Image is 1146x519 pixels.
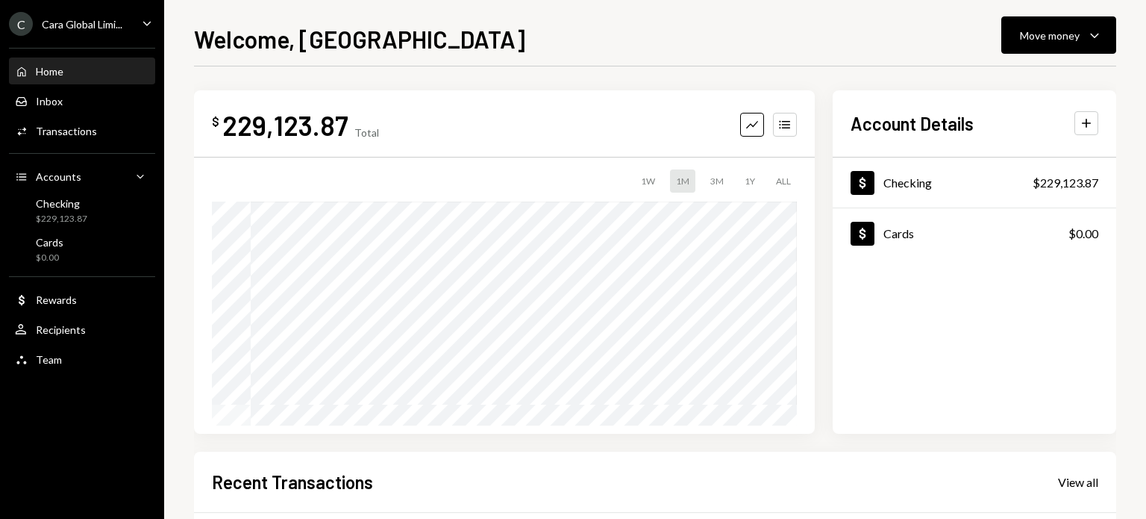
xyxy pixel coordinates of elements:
[739,170,761,193] div: 1Y
[354,126,379,139] div: Total
[36,236,63,249] div: Cards
[194,24,525,54] h1: Welcome, [GEOGRAPHIC_DATA]
[36,95,63,108] div: Inbox
[9,117,155,144] a: Transactions
[1058,475,1098,490] div: View all
[9,346,155,373] a: Team
[36,252,63,264] div: $0.00
[36,293,77,306] div: Rewards
[883,226,914,240] div: Cards
[9,58,155,84] a: Home
[1068,225,1098,243] div: $0.00
[9,12,33,36] div: C
[36,197,87,210] div: Checking
[9,163,155,190] a: Accounts
[9,286,155,313] a: Rewards
[704,170,730,193] div: 3M
[222,108,348,142] div: 229,123.87
[770,170,797,193] div: ALL
[851,111,974,136] h2: Account Details
[635,170,661,193] div: 1W
[1058,473,1098,490] a: View all
[1020,28,1080,43] div: Move money
[36,213,87,226] div: $229,123.87
[9,231,155,267] a: Cards$0.00
[833,208,1116,258] a: Cards$0.00
[670,170,695,193] div: 1M
[9,193,155,229] a: Checking$229,123.87
[1033,174,1098,192] div: $229,123.87
[833,158,1116,208] a: Checking$229,123.87
[9,87,155,114] a: Inbox
[883,175,932,190] div: Checking
[9,316,155,343] a: Recipients
[36,353,62,366] div: Team
[42,18,122,31] div: Cara Global Limi...
[212,470,373,494] h2: Recent Transactions
[212,114,219,129] div: $
[36,125,97,137] div: Transactions
[36,323,86,336] div: Recipients
[36,170,81,183] div: Accounts
[36,65,63,78] div: Home
[1001,16,1116,54] button: Move money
